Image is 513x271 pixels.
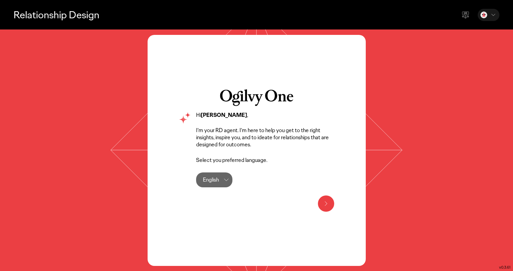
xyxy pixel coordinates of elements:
[14,8,99,22] p: Relationship Design
[480,12,487,18] img: Camille Adraque
[201,111,247,119] strong: [PERSON_NAME]
[203,172,219,187] div: English
[457,7,474,23] div: Send feedback
[196,127,334,148] p: I’m your RD agent. I’m here to help you get to the right insights, inspire you, and to ideate for...
[196,157,334,164] p: Select you preferred language.
[196,112,334,119] p: Hi ,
